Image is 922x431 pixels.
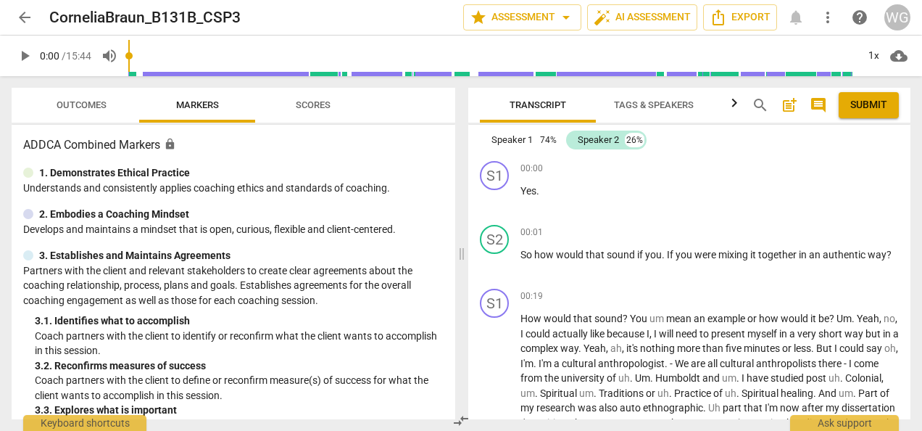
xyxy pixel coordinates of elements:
[884,313,895,324] span: Filler word
[865,328,883,340] span: but
[586,249,607,260] span: that
[883,328,893,340] span: in
[802,402,826,414] span: after
[759,313,781,324] span: how
[23,136,444,154] h3: ADDCA Combined Markers
[654,328,659,340] span: I
[35,358,444,374] div: 3. 2. Reconfirms measures of success
[853,387,858,399] span: .
[640,342,677,354] span: nothing
[726,342,744,354] span: five
[637,249,645,260] span: if
[847,4,873,30] a: Help
[39,207,189,222] p: 2. Embodies a Coaching Mindset
[35,313,444,329] div: 3. 1. Identifies what to accomplish
[676,249,694,260] span: you
[710,417,732,429] span: own
[607,328,647,340] span: because
[836,313,852,324] span: Um
[781,97,798,114] span: post_add
[742,387,781,399] span: Spiritual
[819,9,836,26] span: more_vert
[778,94,801,117] button: Add summary
[578,342,583,354] span: .
[667,249,676,260] span: If
[710,9,771,26] span: Export
[536,402,578,414] span: research
[480,225,509,254] div: Change speaker
[886,249,892,260] span: ?
[790,415,899,431] div: Ask support
[834,342,839,354] span: I
[296,99,331,110] span: Scores
[677,342,702,354] span: more
[893,328,899,340] span: a
[659,328,676,340] span: will
[744,417,749,429] span: .
[839,92,899,118] button: Please Do Not Submit until your Assessment is Complete
[164,138,176,150] span: Assessment is enabled for this document. The competency model is locked and follows the assessmen...
[850,98,887,112] span: Submit
[594,9,611,26] span: auto_fix_high
[635,372,650,384] span: Um
[526,328,552,340] span: could
[765,402,780,414] span: I'm
[649,328,654,340] span: ,
[540,387,579,399] span: Spiritual
[662,249,667,260] span: .
[747,313,759,324] span: or
[622,342,626,354] span: ,
[809,249,823,260] span: an
[823,249,868,260] span: authentic
[723,402,744,414] span: part
[552,328,590,340] span: actually
[23,263,444,308] p: Partners with the client and relevant stakeholders to create clear agreements about the coaching ...
[510,99,566,110] span: Transcript
[598,358,665,369] span: anthropologist
[520,417,536,429] span: I'm
[744,402,765,414] span: that
[826,402,842,414] span: my
[35,329,444,358] p: Coach partners with the client to identify or reconfirm what the client wants to accomplish in th...
[736,372,742,384] span: .
[666,313,694,324] span: mean
[630,313,649,324] span: You
[722,372,736,384] span: Filler word
[539,358,554,369] span: I'm
[520,163,543,175] span: 00:00
[599,387,646,399] span: Traditions
[657,387,669,399] span: Filler word
[520,387,535,399] span: Filler word
[711,328,747,340] span: present
[702,342,726,354] span: than
[569,417,598,429] span: about
[554,358,562,369] span: a
[520,226,543,239] span: 00:01
[625,133,644,147] div: 26%
[694,313,707,324] span: an
[665,417,694,429] span: about
[758,249,799,260] span: together
[844,328,865,340] span: way
[39,248,230,263] p: 3. Establishes and Maintains Agreements
[623,313,630,324] span: ?
[647,328,649,340] span: I
[725,387,736,399] span: Filler word
[720,358,756,369] span: cultural
[39,165,190,181] p: 1. Demonstrates Ethical Practice
[620,402,643,414] span: auto
[884,342,896,354] span: Filler word
[544,313,573,324] span: would
[844,358,849,369] span: -
[818,328,844,340] span: short
[96,43,122,69] button: Volume
[810,313,818,324] span: it
[691,358,707,369] span: are
[556,249,586,260] span: would
[544,372,561,384] span: the
[578,402,599,414] span: was
[452,412,470,430] span: compare_arrows
[23,181,444,196] p: Understands and consistently applies coaching ethics and standards of coaching.
[557,9,575,26] span: arrow_drop_down
[699,328,711,340] span: to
